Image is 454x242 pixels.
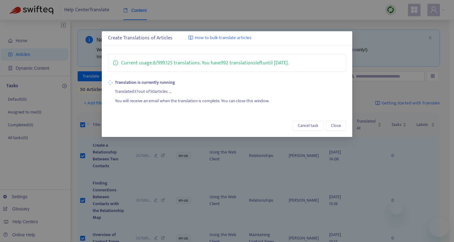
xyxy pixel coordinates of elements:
[326,121,346,131] button: Close
[298,122,318,129] span: Cancel task
[115,79,346,86] strong: Translation is currently running
[121,59,289,67] p: Current usage: 8 / 999.125 translations . You have 992 translations left until [DATE] .
[429,217,449,237] iframe: Button to launch messaging window
[390,202,403,214] iframe: Close message
[113,59,118,65] span: info-circle
[188,34,251,42] a: How to bulk translate articles
[188,35,193,40] img: image-link
[293,121,323,131] button: Cancel task
[115,86,346,95] div: Translated 37 out of 50 articles ...
[195,34,251,42] span: How to bulk translate articles
[331,122,341,129] span: Close
[115,95,346,104] div: You will receive an email when the translation is complete. You can close this window.
[108,34,346,42] div: Create Translations of Articles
